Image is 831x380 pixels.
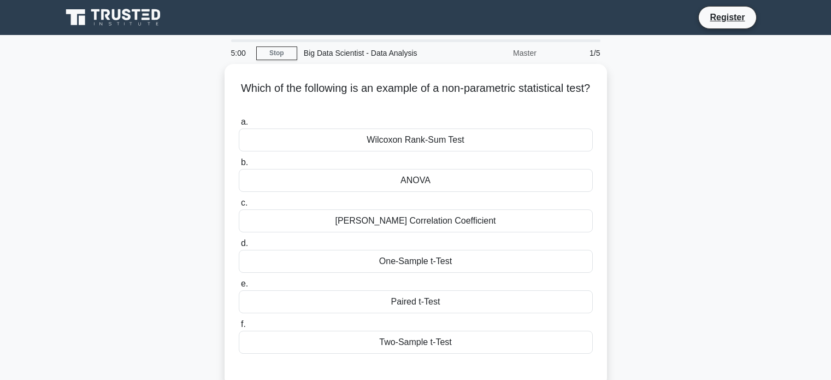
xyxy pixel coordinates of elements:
div: 5:00 [225,42,256,64]
div: Two-Sample t-Test [239,331,593,354]
div: Wilcoxon Rank-Sum Test [239,128,593,151]
div: 1/5 [543,42,607,64]
div: ANOVA [239,169,593,192]
a: Stop [256,46,297,60]
span: e. [241,279,248,288]
span: c. [241,198,247,207]
h5: Which of the following is an example of a non-parametric statistical test? [238,81,594,109]
div: [PERSON_NAME] Correlation Coefficient [239,209,593,232]
div: One-Sample t-Test [239,250,593,273]
span: a. [241,117,248,126]
div: Master [447,42,543,64]
span: d. [241,238,248,248]
a: Register [703,10,751,24]
div: Big Data Scientist - Data Analysis [297,42,447,64]
span: b. [241,157,248,167]
div: Paired t-Test [239,290,593,313]
span: f. [241,319,246,329]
